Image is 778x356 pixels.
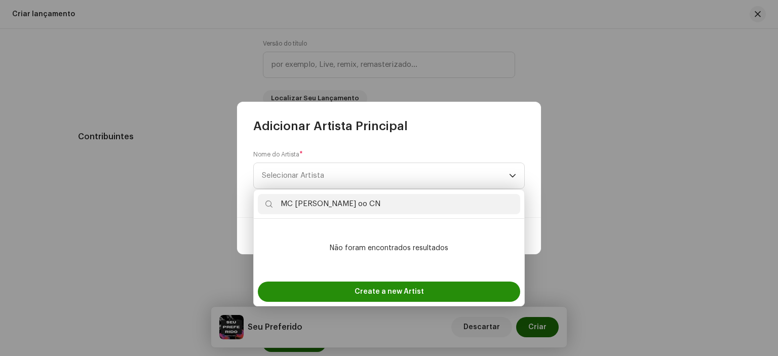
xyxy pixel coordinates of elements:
span: Selecionar Artista [262,163,509,188]
ul: Option List [254,219,524,278]
li: Não foram encontrados resultados [258,223,520,273]
span: Create a new Artist [355,282,424,302]
span: Adicionar Artista Principal [253,118,408,134]
label: Nome do Artista [253,150,303,159]
span: Selecionar Artista [262,172,324,179]
div: dropdown trigger [509,163,516,188]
